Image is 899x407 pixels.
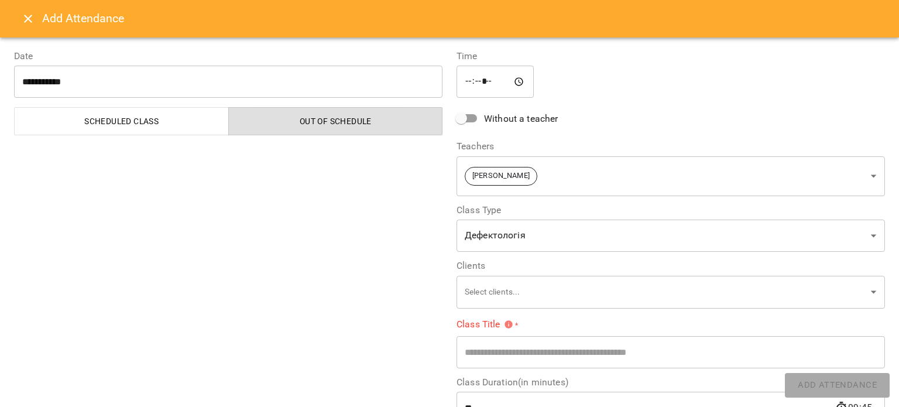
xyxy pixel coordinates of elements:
button: Out of Schedule [228,107,443,135]
div: Select clients... [457,275,885,309]
div: [PERSON_NAME] [457,156,885,196]
p: Select clients... [465,286,866,298]
span: [PERSON_NAME] [465,170,537,182]
h6: Add Attendance [42,9,885,28]
label: Class Duration(in minutes) [457,378,885,387]
button: Close [14,5,42,33]
span: Without a teacher [484,112,558,126]
label: Class Type [457,206,885,215]
span: Out of Schedule [236,114,436,128]
button: Scheduled class [14,107,229,135]
label: Teachers [457,142,885,151]
label: Date [14,52,442,61]
div: Дефектологія [457,220,885,252]
label: Time [457,52,885,61]
svg: Please specify class title or select clients [504,320,513,329]
span: Class Title [457,320,513,329]
span: Scheduled class [22,114,222,128]
label: Clients [457,261,885,271]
